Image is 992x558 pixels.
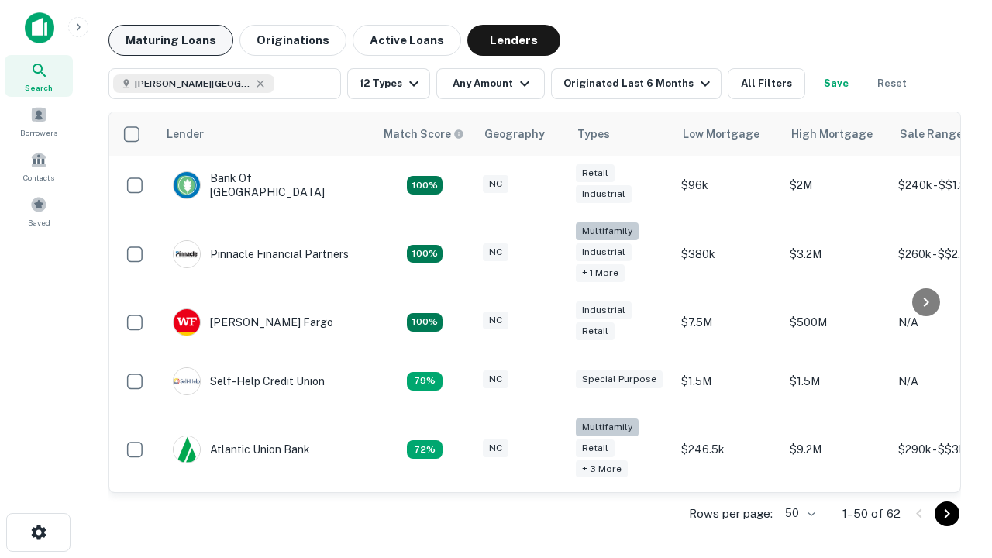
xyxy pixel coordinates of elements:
[673,352,782,411] td: $1.5M
[576,301,632,319] div: Industrial
[782,352,890,411] td: $1.5M
[914,384,992,459] iframe: Chat Widget
[174,436,200,463] img: picture
[5,55,73,97] a: Search
[576,222,639,240] div: Multifamily
[867,68,917,99] button: Reset
[683,125,759,143] div: Low Mortgage
[483,439,508,457] div: NC
[374,112,475,156] th: Capitalize uses an advanced AI algorithm to match your search with the best lender. The match sco...
[20,126,57,139] span: Borrowers
[673,293,782,352] td: $7.5M
[483,370,508,388] div: NC
[935,501,959,526] button: Go to next page
[551,68,722,99] button: Originated Last 6 Months
[900,125,963,143] div: Sale Range
[782,215,890,293] td: $3.2M
[407,176,443,195] div: Matching Properties: 14, hasApolloMatch: undefined
[782,411,890,489] td: $9.2M
[576,185,632,203] div: Industrial
[576,322,615,340] div: Retail
[483,243,508,261] div: NC
[173,240,349,268] div: Pinnacle Financial Partners
[673,112,782,156] th: Low Mortgage
[384,126,464,143] div: Capitalize uses an advanced AI algorithm to match your search with the best lender. The match sco...
[173,171,359,199] div: Bank Of [GEOGRAPHIC_DATA]
[407,440,443,459] div: Matching Properties: 10, hasApolloMatch: undefined
[174,241,200,267] img: picture
[563,74,715,93] div: Originated Last 6 Months
[174,309,200,336] img: picture
[576,439,615,457] div: Retail
[782,112,890,156] th: High Mortgage
[25,81,53,94] span: Search
[5,190,73,232] a: Saved
[353,25,461,56] button: Active Loans
[173,367,325,395] div: Self-help Credit Union
[239,25,346,56] button: Originations
[436,68,545,99] button: Any Amount
[576,460,628,478] div: + 3 more
[28,216,50,229] span: Saved
[108,25,233,56] button: Maturing Loans
[157,112,374,156] th: Lender
[135,77,251,91] span: [PERSON_NAME][GEOGRAPHIC_DATA], [GEOGRAPHIC_DATA]
[673,411,782,489] td: $246.5k
[407,372,443,391] div: Matching Properties: 11, hasApolloMatch: undefined
[173,308,333,336] div: [PERSON_NAME] Fargo
[673,215,782,293] td: $380k
[842,505,901,523] p: 1–50 of 62
[23,171,54,184] span: Contacts
[791,125,873,143] div: High Mortgage
[577,125,610,143] div: Types
[5,145,73,187] a: Contacts
[673,156,782,215] td: $96k
[407,245,443,263] div: Matching Properties: 25, hasApolloMatch: undefined
[689,505,773,523] p: Rows per page:
[779,502,818,525] div: 50
[483,175,508,193] div: NC
[174,368,200,394] img: picture
[782,156,890,215] td: $2M
[167,125,204,143] div: Lender
[568,112,673,156] th: Types
[576,370,663,388] div: Special Purpose
[576,164,615,182] div: Retail
[811,68,861,99] button: Save your search to get updates of matches that match your search criteria.
[576,264,625,282] div: + 1 more
[576,418,639,436] div: Multifamily
[384,126,461,143] h6: Match Score
[25,12,54,43] img: capitalize-icon.png
[484,125,545,143] div: Geography
[475,112,568,156] th: Geography
[782,293,890,352] td: $500M
[576,243,632,261] div: Industrial
[483,312,508,329] div: NC
[467,25,560,56] button: Lenders
[728,68,805,99] button: All Filters
[5,100,73,142] a: Borrowers
[174,172,200,198] img: picture
[407,313,443,332] div: Matching Properties: 14, hasApolloMatch: undefined
[347,68,430,99] button: 12 Types
[173,436,310,463] div: Atlantic Union Bank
